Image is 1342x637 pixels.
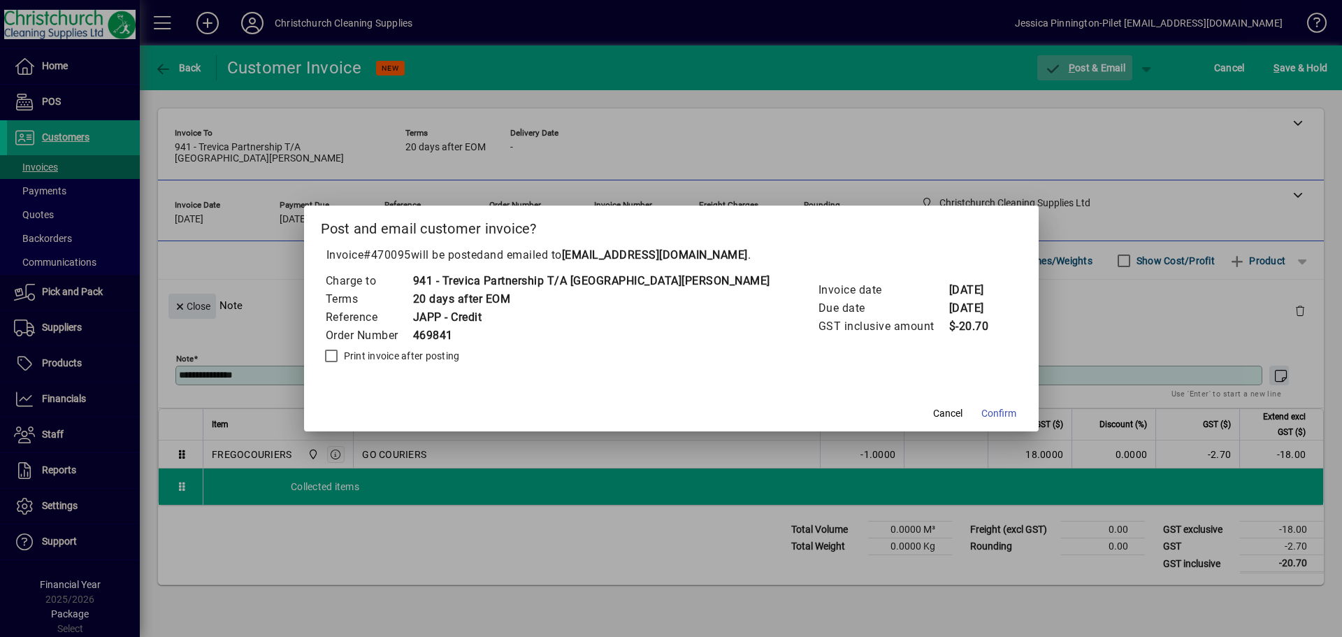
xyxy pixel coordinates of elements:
td: Charge to [325,272,412,290]
td: 20 days after EOM [412,290,770,308]
td: GST inclusive amount [818,317,948,336]
button: Cancel [925,401,970,426]
label: Print invoice after posting [341,349,460,363]
span: Confirm [981,406,1016,421]
td: Reference [325,308,412,327]
td: Terms [325,290,412,308]
td: $-20.70 [948,317,1004,336]
span: Cancel [933,406,962,421]
span: #470095 [363,248,411,262]
td: Order Number [325,327,412,345]
button: Confirm [976,401,1022,426]
td: [DATE] [948,299,1004,317]
td: [DATE] [948,281,1004,299]
p: Invoice will be posted . [321,247,1022,264]
td: 941 - Trevica Partnership T/A [GEOGRAPHIC_DATA][PERSON_NAME] [412,272,770,290]
h2: Post and email customer invoice? [304,206,1039,246]
td: JAPP - Credit [412,308,770,327]
span: and emailed to [484,248,748,262]
td: 469841 [412,327,770,345]
b: [EMAIL_ADDRESS][DOMAIN_NAME] [562,248,748,262]
td: Due date [818,299,948,317]
td: Invoice date [818,281,948,299]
